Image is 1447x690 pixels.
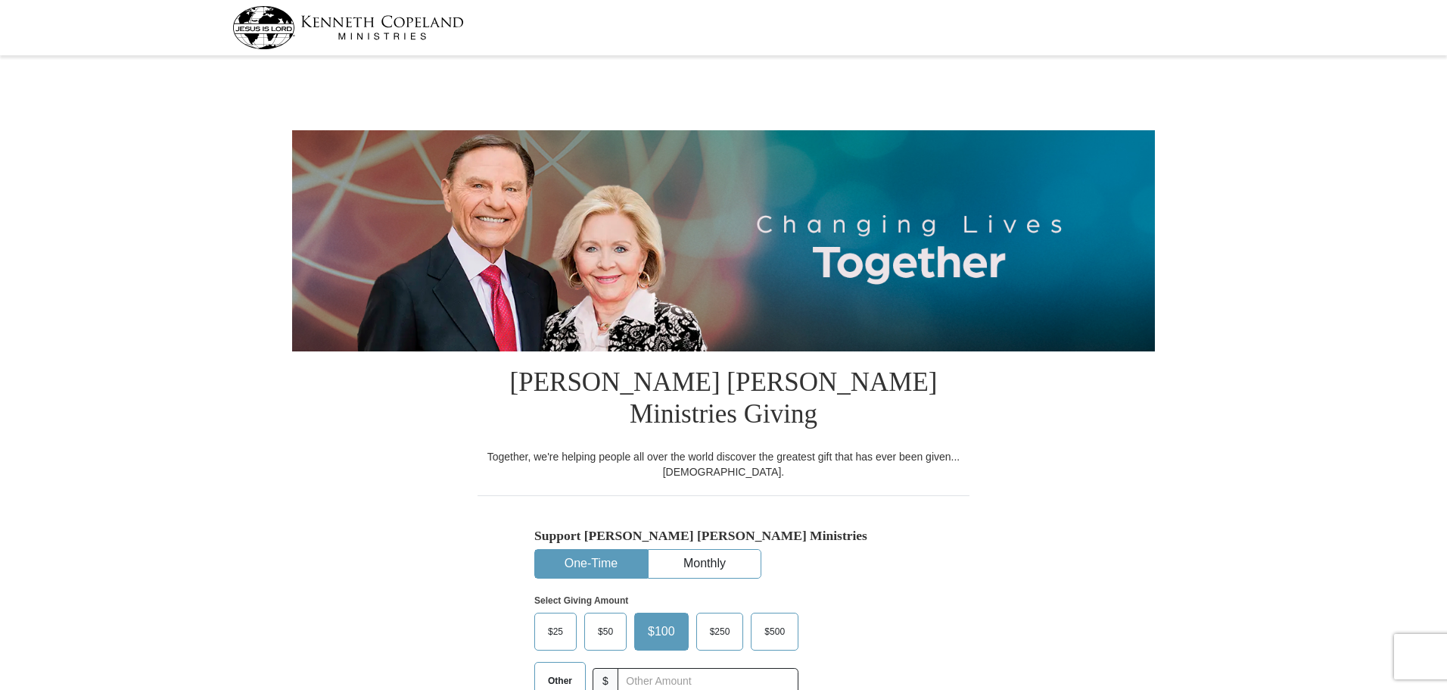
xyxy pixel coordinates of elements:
[478,351,969,449] h1: [PERSON_NAME] [PERSON_NAME] Ministries Giving
[534,528,913,544] h5: Support [PERSON_NAME] [PERSON_NAME] Ministries
[478,449,969,479] div: Together, we're helping people all over the world discover the greatest gift that has ever been g...
[702,620,738,643] span: $250
[640,620,683,643] span: $100
[590,620,621,643] span: $50
[534,595,628,606] strong: Select Giving Amount
[757,620,792,643] span: $500
[232,6,464,49] img: kcm-header-logo.svg
[535,550,647,578] button: One-Time
[649,550,761,578] button: Monthly
[540,620,571,643] span: $25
